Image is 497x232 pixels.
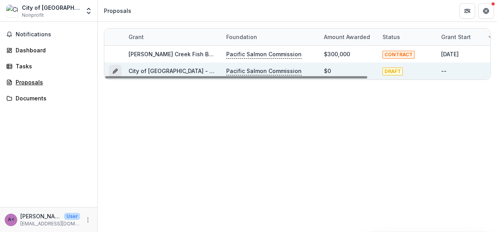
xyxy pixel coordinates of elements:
span: Notifications [16,31,91,38]
div: $0 [324,67,331,75]
div: Foundation [222,33,262,41]
span: Nonprofit [22,12,44,19]
div: Grant start [436,29,495,45]
a: [PERSON_NAME] Creek Fish Barrier Removal [129,51,248,57]
p: Pacific Salmon Commission [226,67,302,75]
p: [PERSON_NAME] <[EMAIL_ADDRESS][DOMAIN_NAME]> [20,212,61,220]
div: $300,000 [324,50,350,58]
div: [DATE] [441,50,459,58]
div: Proposals [104,7,131,15]
a: Tasks [3,60,94,73]
button: Grant ad608519-acb3-4b97-a662-9069c91b4f36 [109,65,122,77]
nav: breadcrumb [101,5,134,16]
div: Proposals [16,78,88,86]
button: Notifications [3,28,94,41]
svg: sorted descending [488,34,494,40]
button: More [83,215,93,225]
a: City of [GEOGRAPHIC_DATA] - 2025 - Southern Fund Concept Application Form 2026 [129,68,356,74]
div: Grant [124,29,222,45]
div: Status [378,29,436,45]
div: Status [378,33,405,41]
div: Amount awarded [319,29,378,45]
div: Amount awarded [319,33,375,41]
p: Pacific Salmon Commission [226,50,302,59]
button: Partners [459,3,475,19]
img: City of Port Angeles [6,5,19,17]
span: CONTRACT [383,51,415,59]
div: Dashboard [16,46,88,54]
button: Open entity switcher [83,3,94,19]
div: Foundation [222,29,319,45]
div: City of [GEOGRAPHIC_DATA] [22,4,80,12]
p: User [64,213,80,220]
button: Get Help [478,3,494,19]
div: Anina Jones <akjones@cityofpa.us> [8,217,14,222]
div: Documents [16,94,88,102]
a: Documents [3,92,94,105]
div: Tasks [16,62,88,70]
p: [EMAIL_ADDRESS][DOMAIN_NAME] [20,220,80,227]
div: -- [441,67,447,75]
span: DRAFT [383,68,403,75]
a: Dashboard [3,44,94,57]
a: Proposals [3,76,94,89]
div: Grant start [436,33,476,41]
div: Grant [124,33,148,41]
